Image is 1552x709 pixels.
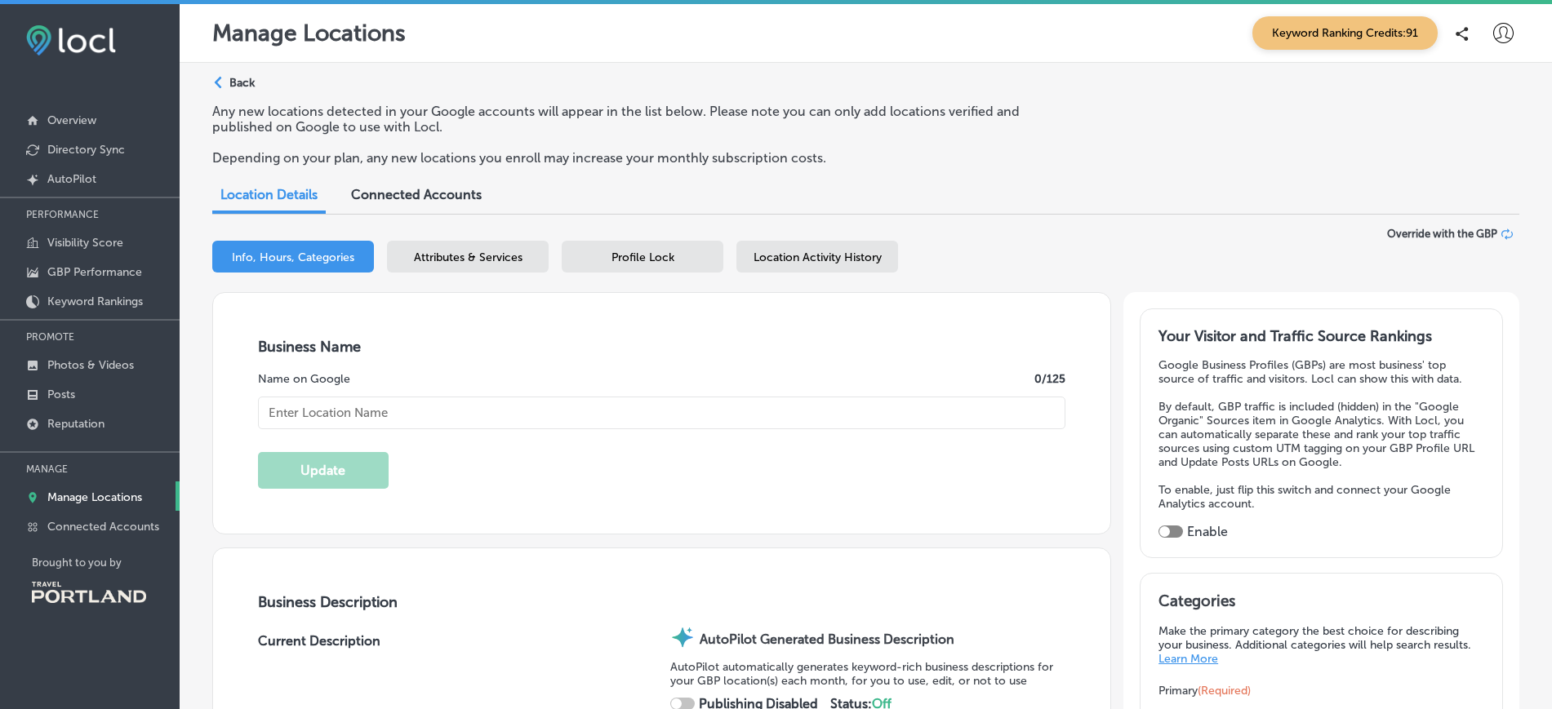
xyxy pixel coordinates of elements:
[258,452,389,489] button: Update
[47,143,125,157] p: Directory Sync
[1387,228,1497,240] span: Override with the GBP
[258,593,1065,611] h3: Business Description
[212,20,406,47] p: Manage Locations
[32,582,146,603] img: Travel Portland
[670,625,695,649] img: autopilot-icon
[47,388,75,401] p: Posts
[32,556,180,569] p: Brought to you by
[258,397,1065,429] input: Enter Location Name
[26,25,116,55] img: fda3e92497d09a02dc62c9cd864e3231.png
[47,417,105,431] p: Reputation
[414,250,523,264] span: Attributes & Services
[47,236,123,250] p: Visibility Score
[1252,16,1438,50] span: Keyword Ranking Credits: 91
[47,265,142,279] p: GBP Performance
[258,338,1065,356] h3: Business Name
[1158,684,1251,698] span: Primary
[47,358,134,372] p: Photos & Videos
[1158,327,1484,345] h3: Your Visitor and Traffic Source Rankings
[47,490,142,504] p: Manage Locations
[47,520,159,534] p: Connected Accounts
[1034,372,1065,386] label: 0 /125
[351,187,482,202] span: Connected Accounts
[232,250,354,264] span: Info, Hours, Categories
[212,150,1062,166] p: Depending on your plan, any new locations you enroll may increase your monthly subscription costs.
[1158,358,1484,386] p: Google Business Profiles (GBPs) are most business' top source of traffic and visitors. Locl can s...
[1187,524,1228,539] label: Enable
[47,295,143,308] p: Keyword Rankings
[1158,483,1484,511] p: To enable, just flip this switch and connect your Google Analytics account.
[670,660,1066,688] p: AutoPilot automatically generates keyword-rich business descriptions for your GBP location(s) eac...
[611,250,674,264] span: Profile Lock
[700,631,954,647] strong: AutoPilot Generated Business Description
[1158,652,1218,666] a: Learn More
[220,187,318,202] span: Location Details
[47,172,96,186] p: AutoPilot
[1158,624,1484,666] p: Make the primary category the best choice for describing your business. Additional categories wil...
[754,250,882,264] span: Location Activity History
[212,104,1062,135] p: Any new locations detected in your Google accounts will appear in the list below. Please note you...
[1158,592,1484,616] h3: Categories
[1198,684,1251,698] span: (Required)
[258,372,350,386] label: Name on Google
[1158,400,1484,469] p: By default, GBP traffic is included (hidden) in the "Google Organic" Sources item in Google Analy...
[229,76,255,90] p: Back
[47,113,96,127] p: Overview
